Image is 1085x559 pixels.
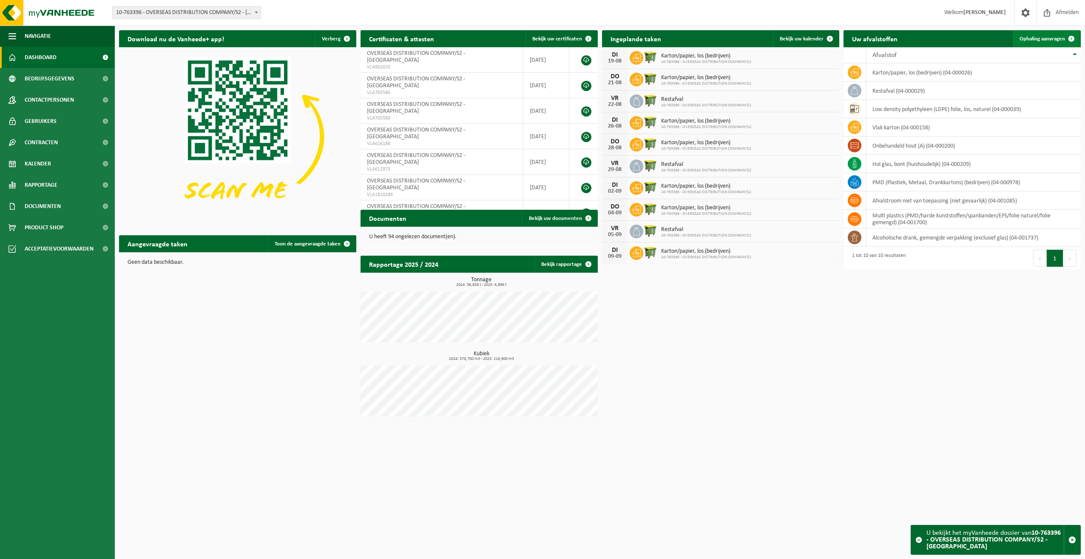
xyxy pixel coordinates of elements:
span: Restafval [661,161,751,168]
span: Bekijk uw certificaten [532,36,582,42]
span: Restafval [661,226,751,233]
h2: Rapportage 2025 / 2024 [361,256,447,272]
span: Toon de aangevraagde taken [275,241,341,247]
span: 10-763396 - OVERSEAS DISTRIBUTION COMPANY/S2 [661,146,751,151]
span: VLA1810284 [367,191,517,198]
span: OVERSEAS DISTRIBUTION COMPANY/S2 - [GEOGRAPHIC_DATA] [367,101,465,114]
span: Kalender [25,153,51,174]
span: OVERSEAS DISTRIBUTION COMPANY/S2 - [GEOGRAPHIC_DATA] [367,127,465,140]
span: Acceptatievoorwaarden [25,238,94,260]
td: karton/papier, los (bedrijven) (04-000026) [866,63,1081,82]
img: WB-1100-HPE-GN-50 [643,93,658,108]
span: Karton/papier, los (bedrijven) [661,248,751,255]
span: OVERSEAS DISTRIBUTION COMPANY/S2 - [GEOGRAPHIC_DATA] [367,76,465,89]
div: 1 tot 10 van 10 resultaten [848,249,906,268]
a: Bekijk uw kalender [773,30,838,47]
div: DI [606,182,623,188]
span: Navigatie [25,26,51,47]
img: WB-1100-HPE-GN-50 [643,71,658,86]
td: PMD (Plastiek, Metaal, Drankkartons) (bedrijven) (04-000978) [866,173,1081,191]
div: DO [606,203,623,210]
h2: Uw afvalstoffen [844,30,906,47]
div: 09-09 [606,254,623,260]
span: 10-763396 - OVERSEAS DISTRIBUTION COMPANY/S2 [661,103,751,108]
span: Rapportage [25,174,57,196]
strong: 10-763396 - OVERSEAS DISTRIBUTION COMPANY/S2 - [GEOGRAPHIC_DATA] [926,530,1061,550]
td: [DATE] [523,98,570,124]
button: 1 [1047,250,1063,267]
td: restafval (04-000029) [866,82,1081,100]
span: Documenten [25,196,61,217]
div: DO [606,138,623,145]
div: DI [606,51,623,58]
p: Geen data beschikbaar. [128,260,348,265]
span: OVERSEAS DISTRIBUTION COMPANY/S2 - [GEOGRAPHIC_DATA] [367,203,465,217]
span: 10-763396 - OVERSEAS DISTRIBUTION COMPANY/S2 [661,255,751,260]
div: 26-08 [606,123,623,129]
span: Bekijk uw kalender [780,36,824,42]
div: 22-08 [606,102,623,108]
span: Karton/papier, los (bedrijven) [661,205,751,211]
span: 10-763396 - OVERSEAS DISTRIBUTION COMPANY/S2 [661,168,751,173]
td: [DATE] [523,47,570,73]
div: 29-08 [606,167,623,173]
p: U heeft 94 ongelezen document(en). [369,234,589,240]
h3: Kubiek [365,351,598,361]
span: 10-763396 - OVERSEAS DISTRIBUTION COMPANY/S2 [661,81,751,86]
span: 2024: 56,858 t - 2025: 6,996 t [365,283,598,287]
td: low density polyethyleen (LDPE) folie, los, naturel (04-000039) [866,100,1081,118]
button: Verberg [315,30,355,47]
strong: [PERSON_NAME] [963,9,1006,16]
a: Bekijk uw certificaten [525,30,597,47]
img: WB-1100-HPE-GN-50 [643,158,658,173]
span: 10-763396 - OVERSEAS DISTRIBUTION COMPANY/S2 - ANTWERPEN [113,7,261,19]
span: Karton/papier, los (bedrijven) [661,74,751,81]
img: WB-1100-HPE-GN-50 [643,115,658,129]
span: 2024: 379,700 m3 - 2025: 219,900 m3 [365,357,598,361]
td: [DATE] [523,124,570,149]
div: 19-08 [606,58,623,64]
td: onbehandeld hout (A) (04-000200) [866,137,1081,155]
a: Bekijk rapportage [534,256,597,273]
span: 10-763396 - OVERSEAS DISTRIBUTION COMPANY/S2 [661,233,751,238]
td: [DATE] [523,175,570,200]
span: VLA705586 [367,89,517,96]
span: Verberg [322,36,341,42]
div: DI [606,247,623,254]
td: vlak karton (04-000158) [866,118,1081,137]
img: Download de VHEPlus App [119,47,356,225]
td: alcoholische drank, gemengde verpakking (exclusief glas) (04-001737) [866,228,1081,247]
span: Restafval [661,96,751,103]
img: WB-1100-HPE-GN-50 [643,223,658,238]
button: Previous [1033,250,1047,267]
td: afvalstroom niet van toepassing (niet gevaarlijk) (04-001085) [866,191,1081,210]
span: Gebruikers [25,111,57,132]
span: 10-763396 - OVERSEAS DISTRIBUTION COMPANY/S2 [661,190,751,195]
h2: Documenten [361,210,415,226]
span: 10-763396 - OVERSEAS DISTRIBUTION COMPANY/S2 [661,60,751,65]
td: [DATE] [523,149,570,175]
a: Ophaling aanvragen [1013,30,1080,47]
img: WB-1100-HPE-GN-50 [643,180,658,194]
span: VLA612973 [367,166,517,173]
div: 04-09 [606,210,623,216]
h2: Ingeplande taken [602,30,670,47]
span: VLA902655 [367,64,517,71]
span: Contactpersonen [25,89,74,111]
td: [DATE] [523,200,570,226]
a: Toon de aangevraagde taken [268,235,355,252]
span: Afvalstof [872,52,897,59]
span: VLA616188 [367,140,517,147]
a: Bekijk uw documenten [522,210,597,227]
span: Product Shop [25,217,63,238]
div: VR [606,95,623,102]
span: Bekijk uw documenten [529,216,582,221]
td: [DATE] [523,73,570,98]
span: Karton/papier, los (bedrijven) [661,118,751,125]
div: 21-08 [606,80,623,86]
div: U bekijkt het myVanheede dossier van [926,525,1064,554]
img: WB-1100-HPE-GN-50 [643,202,658,216]
span: 10-763396 - OVERSEAS DISTRIBUTION COMPANY/S2 [661,125,751,130]
span: OVERSEAS DISTRIBUTION COMPANY/S2 - [GEOGRAPHIC_DATA] [367,152,465,165]
span: Karton/papier, los (bedrijven) [661,53,751,60]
